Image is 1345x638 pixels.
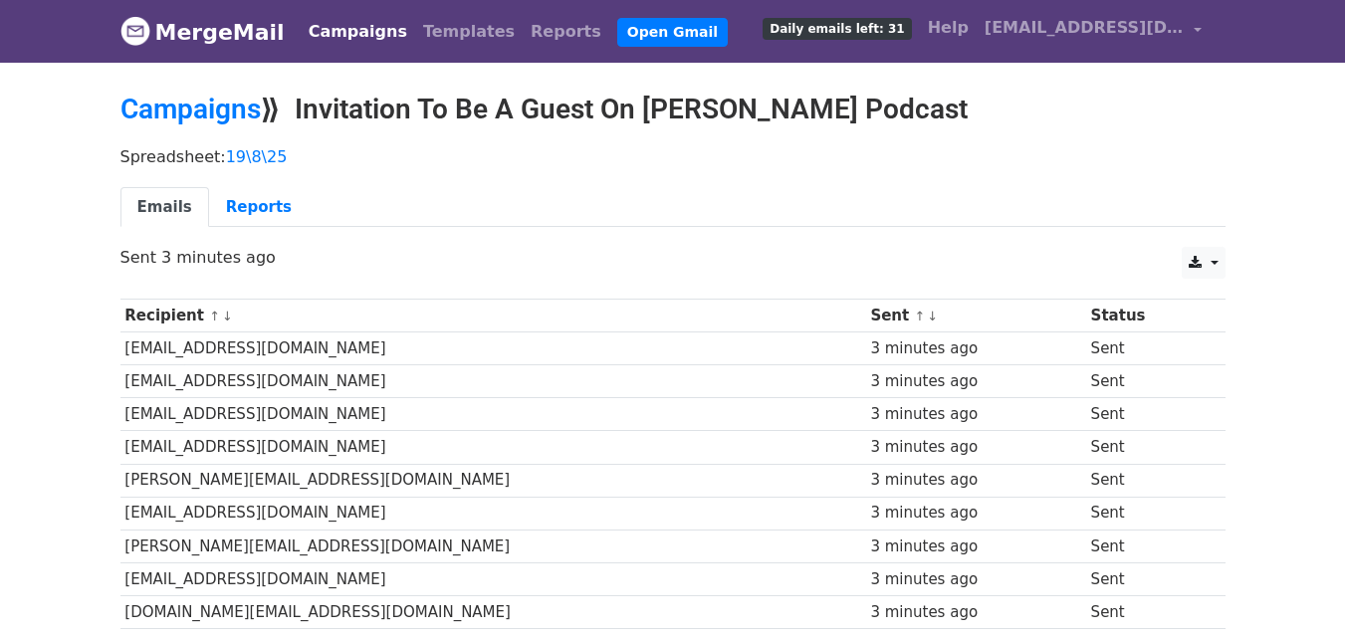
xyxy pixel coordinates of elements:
[870,568,1081,591] div: 3 minutes ago
[415,12,523,52] a: Templates
[1086,365,1208,398] td: Sent
[755,8,919,48] a: Daily emails left: 31
[1086,431,1208,464] td: Sent
[1086,332,1208,365] td: Sent
[120,530,866,562] td: [PERSON_NAME][EMAIL_ADDRESS][DOMAIN_NAME]
[1086,300,1208,332] th: Status
[870,370,1081,393] div: 3 minutes ago
[209,187,309,228] a: Reports
[120,146,1226,167] p: Spreadsheet:
[120,595,866,628] td: [DOMAIN_NAME][EMAIL_ADDRESS][DOMAIN_NAME]
[226,147,288,166] a: 19\8\25
[870,601,1081,624] div: 3 minutes ago
[120,93,1226,126] h2: ⟫ Invitation To Be A Guest On [PERSON_NAME] Podcast
[120,300,866,332] th: Recipient
[927,309,938,323] a: ↓
[914,309,925,323] a: ↑
[870,337,1081,360] div: 3 minutes ago
[870,502,1081,525] div: 3 minutes ago
[523,12,609,52] a: Reports
[920,8,977,48] a: Help
[977,8,1210,55] a: [EMAIL_ADDRESS][DOMAIN_NAME]
[870,535,1081,558] div: 3 minutes ago
[1086,595,1208,628] td: Sent
[1086,464,1208,497] td: Sent
[222,309,233,323] a: ↓
[120,93,261,125] a: Campaigns
[1086,562,1208,595] td: Sent
[120,398,866,431] td: [EMAIL_ADDRESS][DOMAIN_NAME]
[209,309,220,323] a: ↑
[866,300,1086,332] th: Sent
[617,18,728,47] a: Open Gmail
[120,11,285,53] a: MergeMail
[1086,398,1208,431] td: Sent
[1086,530,1208,562] td: Sent
[301,12,415,52] a: Campaigns
[120,187,209,228] a: Emails
[120,332,866,365] td: [EMAIL_ADDRESS][DOMAIN_NAME]
[763,18,911,40] span: Daily emails left: 31
[120,431,866,464] td: [EMAIL_ADDRESS][DOMAIN_NAME]
[870,469,1081,492] div: 3 minutes ago
[870,436,1081,459] div: 3 minutes ago
[120,464,866,497] td: [PERSON_NAME][EMAIL_ADDRESS][DOMAIN_NAME]
[870,403,1081,426] div: 3 minutes ago
[120,16,150,46] img: MergeMail logo
[120,497,866,530] td: [EMAIL_ADDRESS][DOMAIN_NAME]
[120,562,866,595] td: [EMAIL_ADDRESS][DOMAIN_NAME]
[1086,497,1208,530] td: Sent
[985,16,1184,40] span: [EMAIL_ADDRESS][DOMAIN_NAME]
[120,365,866,398] td: [EMAIL_ADDRESS][DOMAIN_NAME]
[120,247,1226,268] p: Sent 3 minutes ago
